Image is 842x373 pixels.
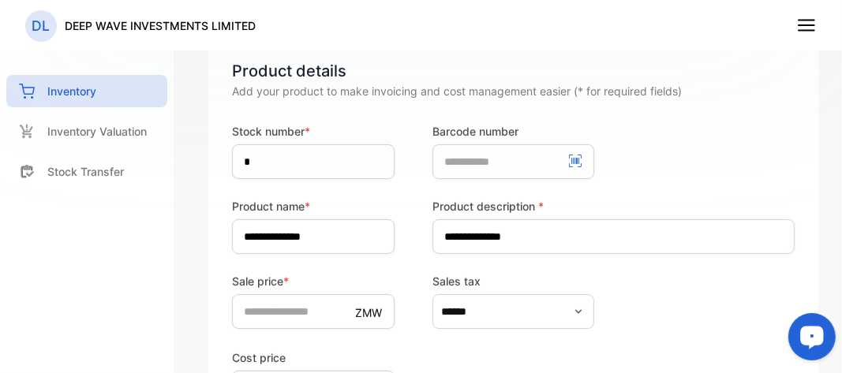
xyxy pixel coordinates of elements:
label: Sale price [232,273,395,289]
p: DL [32,16,51,36]
p: Inventory [47,83,96,99]
div: Add your product to make invoicing and cost management easier (* for required fields) [232,83,795,99]
p: Inventory Valuation [47,123,147,140]
a: Inventory Valuation [6,115,167,147]
p: DEEP WAVE INVESTMENTS LIMITED [65,17,256,34]
label: Product name [232,198,395,214]
label: Product description [432,198,795,214]
p: ZMW [355,304,382,321]
label: Sales tax [432,273,595,289]
a: Inventory [6,75,167,107]
a: Stock Transfer [6,155,167,188]
label: Barcode number [432,123,595,140]
p: Stock Transfer [47,163,124,180]
label: Stock number [232,123,395,140]
label: Cost price [232,349,395,366]
div: Product details [232,59,795,83]
iframe: LiveChat chat widget [776,307,842,373]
